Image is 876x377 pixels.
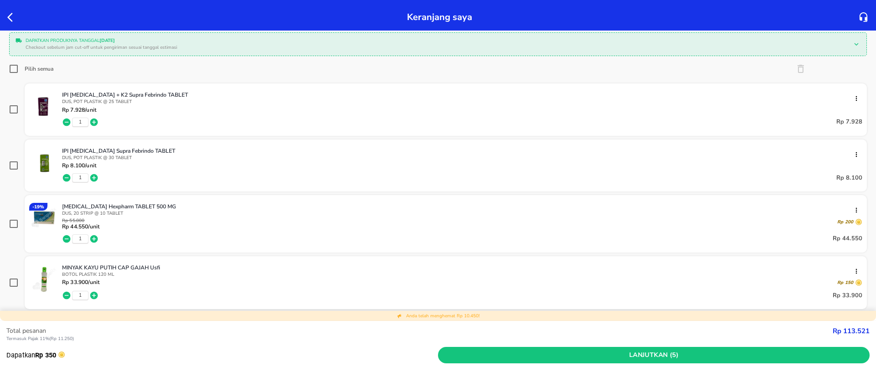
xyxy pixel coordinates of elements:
p: Rp 33.900 [833,290,862,301]
button: Lanjutkan (5) [438,347,870,364]
strong: Rp 113.521 [833,326,870,336]
p: IPI [MEDICAL_DATA] + K2 Supra Febrindo TABLET [62,91,855,98]
p: Rp 44.550 [833,233,862,244]
p: IPI [MEDICAL_DATA] Supra Febrindo TABLET [62,147,855,155]
div: Pilih semua [25,65,53,72]
p: Total pesanan [6,326,833,336]
p: Rp 7.928 [836,117,862,128]
strong: Rp 350 [35,351,56,359]
img: IPI VITAMIN E Supra Febrindo TABLET [29,147,59,177]
button: 1 [79,175,82,181]
p: Checkout sebelum jam cut-off untuk pengiriman sesuai tanggal estimasi [26,44,847,51]
p: Rp 55.000 [62,218,99,223]
span: Lanjutkan (5) [442,350,866,361]
p: Rp 150 [837,279,853,286]
button: 1 [79,236,82,242]
p: DUS, POT PLASTIK @ 25 TABLET [62,98,862,105]
img: total discount [397,313,402,319]
button: 1 [79,119,82,125]
button: 1 [79,292,82,299]
p: MINYAK KAYU PUTIH CAP GAJAH Usfi [62,264,855,271]
p: BOTOL PLASTIK 120 ML [62,271,862,278]
p: Rp 44.550 /unit [62,223,99,230]
p: [MEDICAL_DATA] Hexpharm TABLET 500 MG [62,203,855,210]
b: [DATE] [99,37,115,44]
img: IPI VITAMIN D3 + K2 Supra Febrindo TABLET [29,91,59,121]
img: METFORMIN Hexpharm TABLET 500 MG [29,203,59,233]
p: Rp 33.900 /unit [62,279,99,285]
img: MINYAK KAYU PUTIH CAP GAJAH Usfi [29,264,59,294]
p: DUS, 20 STRIP @ 10 TABLET [62,210,862,217]
p: Rp 7.928 /unit [62,107,96,113]
p: Dapatkan [6,350,438,360]
p: DUS, POT PLASTIK @ 30 TABLET [62,155,862,161]
div: - 19 % [29,203,47,211]
p: Rp 8.100 /unit [62,162,96,169]
p: Dapatkan produknya tanggal [26,37,847,44]
p: Termasuk Pajak 11% ( Rp 11.250 ) [6,336,833,342]
p: Rp 8.100 [836,172,862,183]
p: Rp 200 [837,219,853,225]
div: Dapatkan produknya tanggal[DATE]Checkout sebelum jam cut-off untuk pengiriman sesuai tanggal esti... [12,35,864,53]
p: Keranjang saya [407,9,472,25]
